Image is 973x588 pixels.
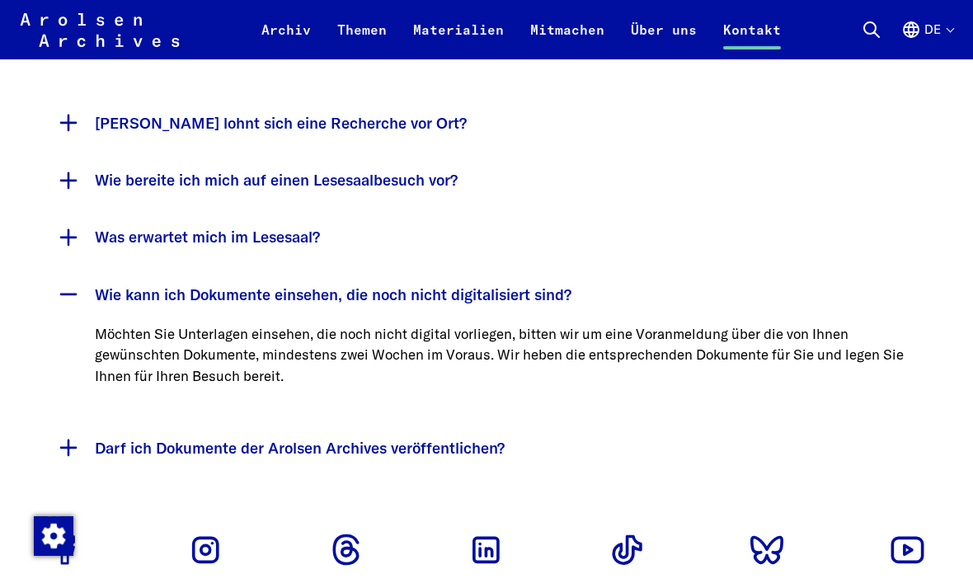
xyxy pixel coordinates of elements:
p: Möchten Sie Unterlagen einsehen, die noch nicht digital vorliegen, bitten wir um eine Voranmeldun... [95,323,924,387]
a: Themen [324,20,400,59]
a: Zum Threads Profil [322,525,370,574]
a: Zum Bluesky Profil [743,525,792,574]
a: Über uns [618,20,710,59]
button: Darf ich Dokumente der Arolsen Archives veröffentlichen? [49,420,924,477]
a: Archiv [248,20,324,59]
a: Zum Tiktok Profil [603,525,651,574]
a: Kontakt [710,20,794,59]
button: [PERSON_NAME] lohnt sich eine Recherche vor Ort? [49,95,924,152]
a: Mitmachen [517,20,618,59]
a: Zum Youtube Profil [883,525,932,574]
img: Zustimmung ändern [34,516,73,556]
a: Zum Instagram Profil [181,525,230,574]
a: Zum Linkedin Profil [462,525,510,574]
button: Deutsch, Sprachauswahl [901,20,953,59]
button: Was erwartet mich im Lesesaal? [49,209,924,266]
button: Wie bereite ich mich auf einen Lesesaalbesuch vor? [49,152,924,209]
a: Materialien [400,20,517,59]
div: Wie kann ich Dokumente einsehen, die noch nicht digitalisiert sind? [49,323,924,420]
button: Wie kann ich Dokumente einsehen, die noch nicht digitalisiert sind? [49,266,924,323]
nav: Primär [248,10,794,49]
